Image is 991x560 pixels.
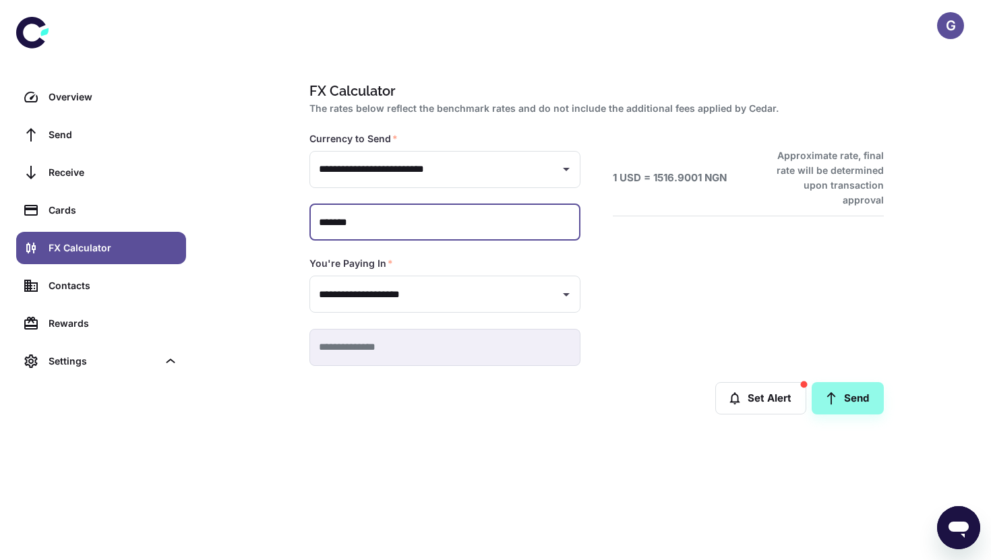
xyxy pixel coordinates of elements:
[49,316,178,331] div: Rewards
[16,156,186,189] a: Receive
[49,203,178,218] div: Cards
[557,160,576,179] button: Open
[937,12,964,39] button: G
[49,90,178,104] div: Overview
[16,270,186,302] a: Contacts
[16,345,186,377] div: Settings
[812,382,884,414] a: Send
[49,278,178,293] div: Contacts
[16,232,186,264] a: FX Calculator
[613,170,727,186] h6: 1 USD = 1516.9001 NGN
[715,382,806,414] button: Set Alert
[309,81,878,101] h1: FX Calculator
[16,307,186,340] a: Rewards
[16,81,186,113] a: Overview
[16,119,186,151] a: Send
[309,132,398,146] label: Currency to Send
[762,148,884,208] h6: Approximate rate, final rate will be determined upon transaction approval
[16,194,186,226] a: Cards
[49,165,178,180] div: Receive
[49,354,158,369] div: Settings
[557,285,576,304] button: Open
[49,127,178,142] div: Send
[49,241,178,255] div: FX Calculator
[309,257,393,270] label: You're Paying In
[937,506,980,549] iframe: Button to launch messaging window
